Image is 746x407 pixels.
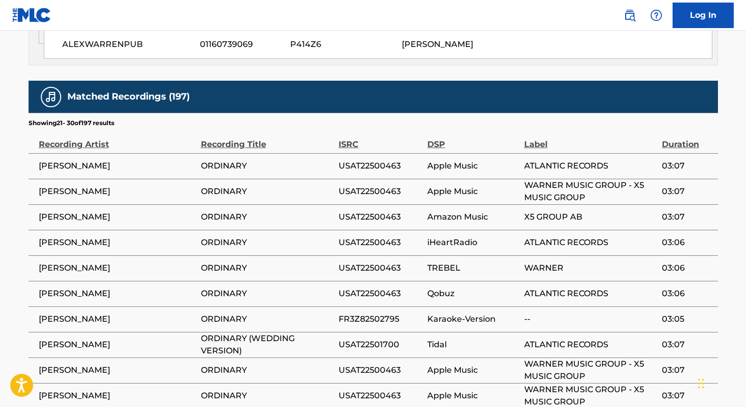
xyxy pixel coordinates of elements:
[650,9,662,21] img: help
[39,313,196,325] span: [PERSON_NAME]
[662,339,712,351] span: 03:07
[12,8,52,22] img: MLC Logo
[427,262,519,274] span: TREBEL
[698,368,704,399] div: Drag
[524,358,657,382] span: WARNER MUSIC GROUP - X5 MUSIC GROUP
[201,211,333,223] span: ORDINARY
[339,313,422,325] span: FR3Z82502795
[39,211,196,223] span: [PERSON_NAME]
[695,358,746,407] iframe: Chat Widget
[620,5,640,26] a: Public Search
[662,262,712,274] span: 03:06
[290,38,394,51] span: P414Z6
[339,288,422,300] span: USAT22500463
[39,236,196,249] span: [PERSON_NAME]
[524,339,657,351] span: ATLANTIC RECORDS
[201,332,333,357] span: ORDINARY (WEDDING VERSION)
[339,364,422,376] span: USAT22500463
[524,262,657,274] span: WARNER
[39,160,196,172] span: [PERSON_NAME]
[524,128,657,151] div: Label
[201,288,333,300] span: ORDINARY
[427,185,519,198] span: Apple Music
[662,364,712,376] span: 03:07
[45,91,57,103] img: Matched Recordings
[39,339,196,351] span: [PERSON_NAME]
[402,39,473,49] span: [PERSON_NAME]
[201,313,333,325] span: ORDINARY
[39,288,196,300] span: [PERSON_NAME]
[662,160,712,172] span: 03:07
[39,364,196,376] span: [PERSON_NAME]
[201,390,333,402] span: ORDINARY
[646,5,666,26] div: Help
[524,211,657,223] span: X5 GROUP AB
[427,288,519,300] span: Qobuz
[339,128,422,151] div: ISRC
[62,38,192,51] span: ALEXWARRENPUB
[201,160,333,172] span: ORDINARY
[427,236,519,249] span: iHeartRadio
[39,185,196,198] span: [PERSON_NAME]
[339,185,422,198] span: USAT22500463
[524,179,657,204] span: WARNER MUSIC GROUP - X5 MUSIC GROUP
[29,118,114,128] p: Showing 21 - 30 of 197 results
[201,262,333,274] span: ORDINARY
[427,211,519,223] span: Amazon Music
[339,236,422,249] span: USAT22500463
[339,211,422,223] span: USAT22500463
[662,128,712,151] div: Duration
[673,3,734,28] a: Log In
[201,364,333,376] span: ORDINARY
[427,313,519,325] span: Karaoke-Version
[201,185,333,198] span: ORDINARY
[427,390,519,402] span: Apple Music
[339,390,422,402] span: USAT22500463
[662,390,712,402] span: 03:07
[427,339,519,351] span: Tidal
[339,339,422,351] span: USAT22501700
[200,38,282,51] span: 01160739069
[39,390,196,402] span: [PERSON_NAME]
[201,128,333,151] div: Recording Title
[427,364,519,376] span: Apple Music
[524,313,657,325] span: --
[427,128,519,151] div: DSP
[39,262,196,274] span: [PERSON_NAME]
[662,211,712,223] span: 03:07
[427,160,519,172] span: Apple Music
[67,91,190,103] h5: Matched Recordings (197)
[339,160,422,172] span: USAT22500463
[201,236,333,249] span: ORDINARY
[662,288,712,300] span: 03:06
[624,9,636,21] img: search
[662,313,712,325] span: 03:05
[39,128,196,151] div: Recording Artist
[662,185,712,198] span: 03:07
[662,236,712,249] span: 03:06
[524,160,657,172] span: ATLANTIC RECORDS
[524,236,657,249] span: ATLANTIC RECORDS
[339,262,422,274] span: USAT22500463
[524,288,657,300] span: ATLANTIC RECORDS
